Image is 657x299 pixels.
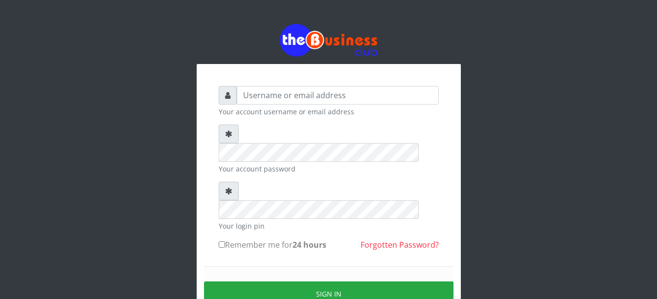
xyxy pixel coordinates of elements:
[219,241,225,248] input: Remember me for24 hours
[237,86,439,105] input: Username or email address
[219,107,439,117] small: Your account username or email address
[293,239,326,250] b: 24 hours
[219,239,326,251] label: Remember me for
[361,239,439,250] a: Forgotten Password?
[219,164,439,174] small: Your account password
[219,221,439,231] small: Your login pin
